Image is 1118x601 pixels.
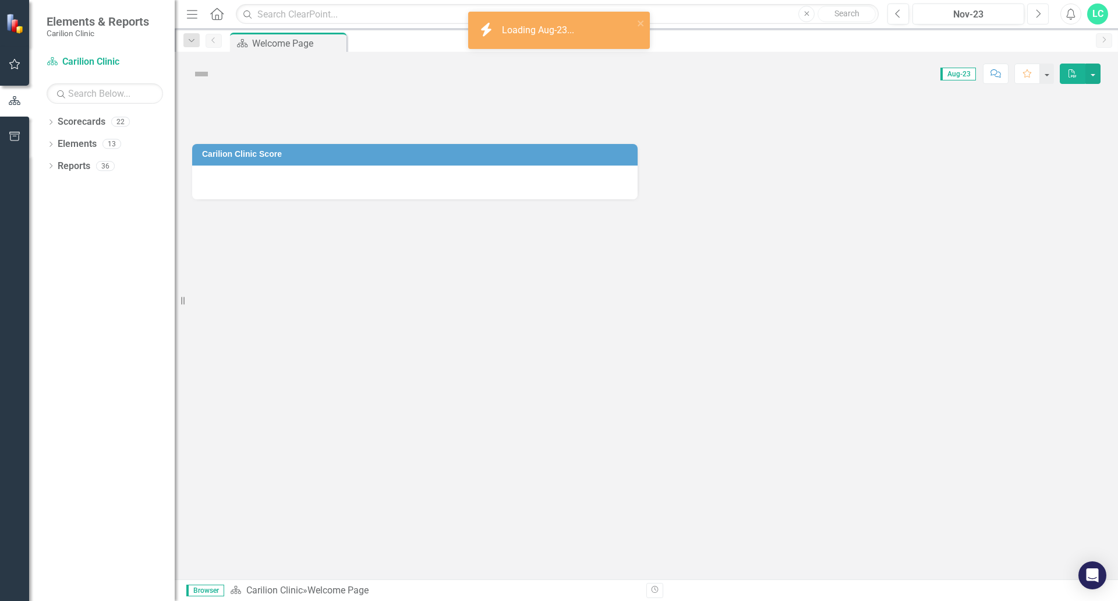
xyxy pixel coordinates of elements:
[102,139,121,149] div: 13
[940,68,976,80] span: Aug-23
[47,83,163,104] input: Search Below...
[236,4,879,24] input: Search ClearPoint...
[58,115,105,129] a: Scorecards
[246,585,303,596] a: Carilion Clinic
[47,29,149,38] small: Carilion Clinic
[47,55,163,69] a: Carilion Clinic
[637,16,645,30] button: close
[6,13,26,34] img: ClearPoint Strategy
[58,138,97,151] a: Elements
[202,150,632,159] h3: Carilion Clinic Score
[917,8,1020,22] div: Nov-23
[502,24,577,37] div: Loading Aug-23...
[1078,561,1106,589] div: Open Intercom Messenger
[307,585,369,596] div: Welcome Page
[1087,3,1108,24] button: LC
[818,6,876,22] button: Search
[834,9,859,18] span: Search
[912,3,1024,24] button: Nov-23
[186,585,224,596] span: Browser
[58,160,90,173] a: Reports
[47,15,149,29] span: Elements & Reports
[96,161,115,171] div: 36
[230,584,638,598] div: »
[192,65,211,83] img: Not Defined
[252,36,344,51] div: Welcome Page
[111,117,130,127] div: 22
